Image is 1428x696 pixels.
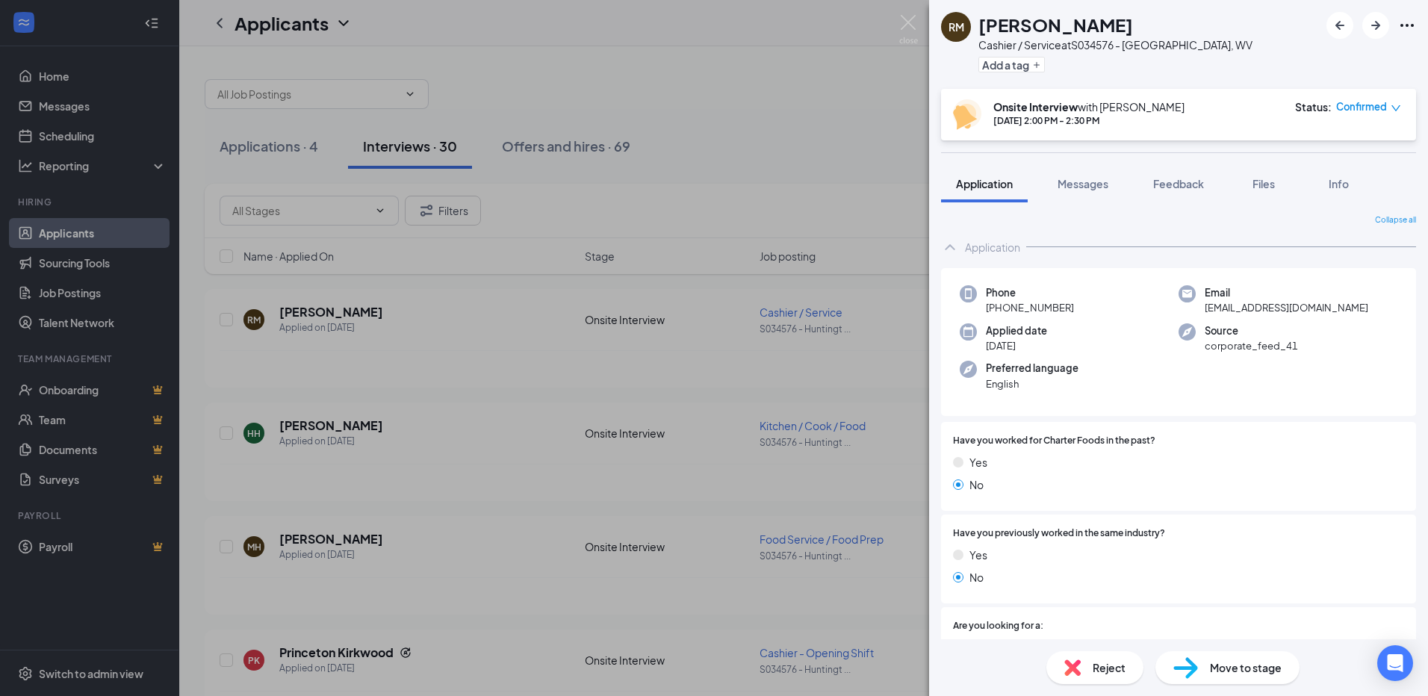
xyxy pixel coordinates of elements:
[1336,99,1387,114] span: Confirmed
[1362,12,1389,39] button: ArrowRight
[1391,103,1401,114] span: down
[978,37,1252,52] div: Cashier / Service at S034576 - [GEOGRAPHIC_DATA], WV
[969,639,1054,656] span: Full-time Position
[1326,12,1353,39] button: ArrowLeftNew
[953,619,1043,633] span: Are you looking for a:
[969,547,987,563] span: Yes
[953,434,1155,448] span: Have you worked for Charter Foods in the past?
[1329,177,1349,190] span: Info
[941,238,959,256] svg: ChevronUp
[953,526,1165,541] span: Have you previously worked in the same industry?
[1153,177,1204,190] span: Feedback
[1205,338,1298,353] span: corporate_feed_41
[1375,214,1416,226] span: Collapse all
[986,338,1047,353] span: [DATE]
[986,300,1074,315] span: [PHONE_NUMBER]
[969,454,987,470] span: Yes
[986,285,1074,300] span: Phone
[965,240,1020,255] div: Application
[1205,300,1368,315] span: [EMAIL_ADDRESS][DOMAIN_NAME]
[1367,16,1385,34] svg: ArrowRight
[978,57,1045,72] button: PlusAdd a tag
[978,12,1133,37] h1: [PERSON_NAME]
[956,177,1013,190] span: Application
[1205,323,1298,338] span: Source
[1295,99,1332,114] div: Status :
[986,376,1078,391] span: English
[969,476,984,493] span: No
[1093,659,1126,676] span: Reject
[1205,285,1368,300] span: Email
[1331,16,1349,34] svg: ArrowLeftNew
[969,569,984,585] span: No
[1398,16,1416,34] svg: Ellipses
[1210,659,1282,676] span: Move to stage
[1058,177,1108,190] span: Messages
[993,100,1078,114] b: Onsite Interview
[993,114,1185,127] div: [DATE] 2:00 PM - 2:30 PM
[993,99,1185,114] div: with [PERSON_NAME]
[949,19,964,34] div: RM
[1377,645,1413,681] div: Open Intercom Messenger
[1252,177,1275,190] span: Files
[986,361,1078,376] span: Preferred language
[1032,60,1041,69] svg: Plus
[986,323,1047,338] span: Applied date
